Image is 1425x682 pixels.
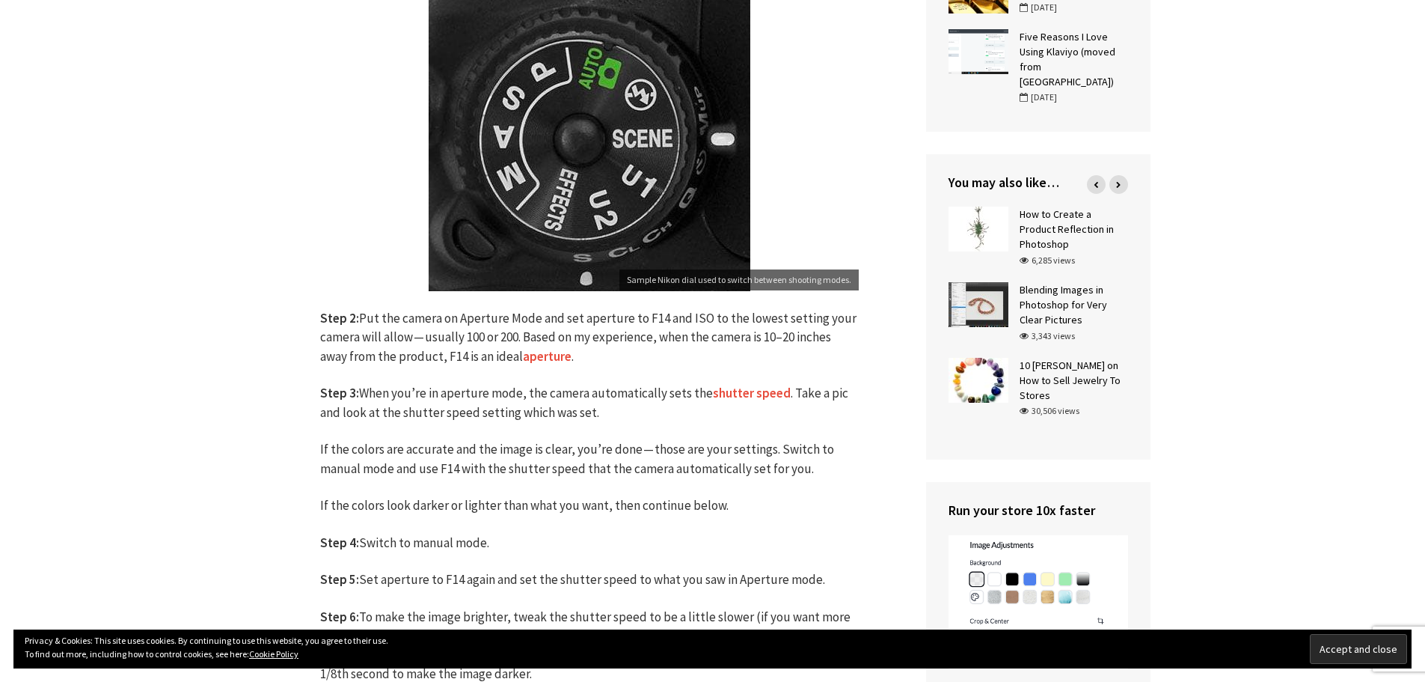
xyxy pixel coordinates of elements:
[320,534,859,553] p: Switch to manual mode.
[320,570,859,590] p: Set aperture to F14 again and set the shutter speed to what you saw in Aperture mode.
[1310,634,1407,664] input: Accept and close
[1020,207,1114,251] a: How to Create a Product Reflection in Photoshop
[1020,1,1057,13] span: [DATE]
[320,571,359,588] strong: Step 5:
[523,348,571,365] a: aperture
[949,501,1128,520] h4: Run your store 10x faster
[1020,30,1115,88] a: Five Reasons I Love Using Klaviyo (moved from [GEOGRAPHIC_DATA])
[619,270,859,290] figcaption: Sample Nikon dial used to switch between shooting modes.
[13,630,1412,669] div: Privacy & Cookies: This site uses cookies. By continuing to use this website, you agree to their ...
[320,496,859,516] p: If the colors look darker or lighter than what you want, then continue below.
[320,385,359,401] strong: Step 3:
[320,440,859,478] p: If the colors are accurate and the image is clear, you’re done — those are your settings. Switch ...
[249,648,298,660] a: Cookie Policy
[320,609,347,625] strong: Step
[1020,254,1075,267] div: 6,285 views
[1020,91,1057,103] span: [DATE]
[949,173,1128,192] h4: You may also like…
[1020,329,1075,343] div: 3,343 views
[1020,283,1107,326] a: Blending Images in Photoshop for Very Clear Pictures
[349,609,359,625] strong: 6:
[1020,404,1079,418] div: 30,506 views
[1020,359,1121,402] a: 10 [PERSON_NAME] on How to Sell Jewelry To Stores
[320,310,359,326] strong: Step 2:
[320,535,359,551] strong: Step 4:
[320,384,859,422] p: When you’re in aperture mode, the camera automatically sets the . Take a pic and look at the shut...
[320,309,859,367] p: Put the camera on Aperture Mode and set aperture to F14 and ISO to the lowest setting your camera...
[713,385,791,402] a: shutter speed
